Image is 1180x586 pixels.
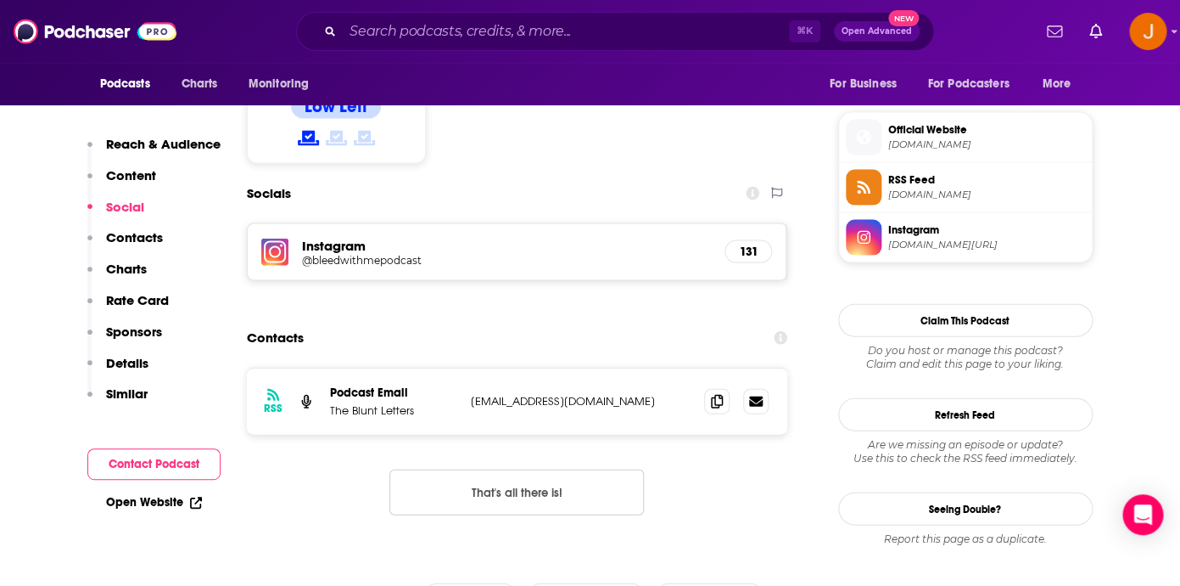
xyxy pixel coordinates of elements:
[838,493,1093,526] a: Seeing Double?
[305,96,367,117] h4: Low Left
[87,261,147,292] button: Charts
[739,245,758,259] h5: 131
[343,18,789,45] input: Search podcasts, credits, & more...
[1129,13,1166,50] button: Show profile menu
[471,394,691,409] p: [EMAIL_ADDRESS][DOMAIN_NAME]
[846,170,1085,206] a: RSS Feed[DOMAIN_NAME]
[888,189,1085,201] span: anchor.fm
[106,199,144,215] p: Social
[302,254,573,267] h5: @bleedwithmepodcast
[888,138,1085,151] span: thebluntletters.com
[106,324,162,340] p: Sponsors
[1040,17,1069,46] a: Show notifications dropdown
[302,254,712,267] a: @bleedwithmepodcast
[87,199,144,230] button: Social
[1030,68,1092,100] button: open menu
[838,304,1093,337] button: Claim This Podcast
[296,12,934,51] div: Search podcasts, credits, & more...
[1129,13,1166,50] img: User Profile
[264,402,282,415] h3: RSS
[888,239,1085,251] span: instagram.com/bleedwithmepodcast
[87,386,148,417] button: Similar
[1122,494,1163,535] div: Open Intercom Messenger
[87,229,163,261] button: Contacts
[888,172,1085,188] span: RSS Feed
[838,438,1093,465] div: Are we missing an episode or update? Use this to check the RSS feed immediately.
[1129,13,1166,50] span: Logged in as justine87181
[846,120,1085,155] a: Official Website[DOMAIN_NAME]
[330,386,457,400] p: Podcast Email
[237,68,331,100] button: open menu
[834,21,920,42] button: Open AdvancedNew
[247,177,291,210] h2: Socials
[87,355,148,386] button: Details
[171,68,228,100] a: Charts
[87,136,221,167] button: Reach & Audience
[106,355,148,371] p: Details
[87,167,156,199] button: Content
[88,68,172,100] button: open menu
[928,72,1009,96] span: For Podcasters
[87,324,162,355] button: Sponsors
[789,20,820,42] span: ⌘ K
[106,292,169,308] p: Rate Card
[106,167,156,183] p: Content
[888,223,1085,238] span: Instagram
[247,322,304,354] h2: Contacts
[87,292,169,324] button: Rate Card
[1082,17,1109,46] a: Show notifications dropdown
[842,27,912,36] span: Open Advanced
[106,229,163,245] p: Contacts
[106,261,147,277] p: Charts
[888,10,919,26] span: New
[838,532,1093,546] div: Report this page as a duplicate.
[917,68,1034,100] button: open menu
[838,398,1093,431] button: Refresh Feed
[106,495,202,510] a: Open Website
[182,72,218,96] span: Charts
[1042,72,1071,96] span: More
[838,344,1093,358] span: Do you host or manage this podcast?
[249,72,309,96] span: Monitoring
[846,220,1085,256] a: Instagram[DOMAIN_NAME][URL]
[87,448,221,480] button: Contact Podcast
[389,470,644,516] button: Nothing here.
[818,68,918,100] button: open menu
[888,122,1085,138] span: Official Website
[100,72,150,96] span: Podcasts
[106,386,148,402] p: Similar
[830,72,897,96] span: For Business
[302,238,712,254] h5: Instagram
[261,239,288,266] img: iconImage
[14,15,176,48] img: Podchaser - Follow, Share and Rate Podcasts
[838,344,1093,371] div: Claim and edit this page to your liking.
[106,136,221,152] p: Reach & Audience
[330,403,457,418] p: The Blunt Letters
